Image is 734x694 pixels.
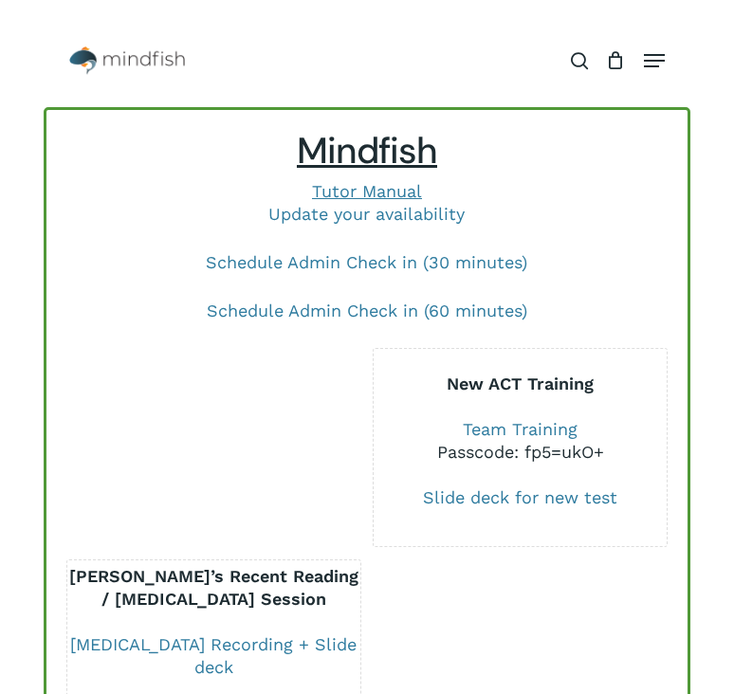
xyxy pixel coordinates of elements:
a: Update your availability [268,204,465,224]
b: [PERSON_NAME]’s Recent Reading / [MEDICAL_DATA] Session [69,566,358,609]
a: Cart [597,37,634,84]
a: [MEDICAL_DATA] Recording + Slide deck [70,634,357,677]
a: Team Training [463,419,578,439]
a: Schedule Admin Check in (30 minutes) [206,252,527,272]
a: Schedule Admin Check in (60 minutes) [207,301,527,320]
a: Tutor Manual [312,181,422,201]
b: New ACT Training [447,374,594,393]
header: Main Menu [44,37,689,84]
a: Navigation Menu [644,51,665,70]
div: Passcode: fp5=ukO+ [374,441,667,464]
a: Slide deck for new test [423,487,617,507]
img: Mindfish Test Prep & Academics [69,46,185,75]
span: Mindfish [297,127,437,174]
iframe: Chatbot [304,554,707,667]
